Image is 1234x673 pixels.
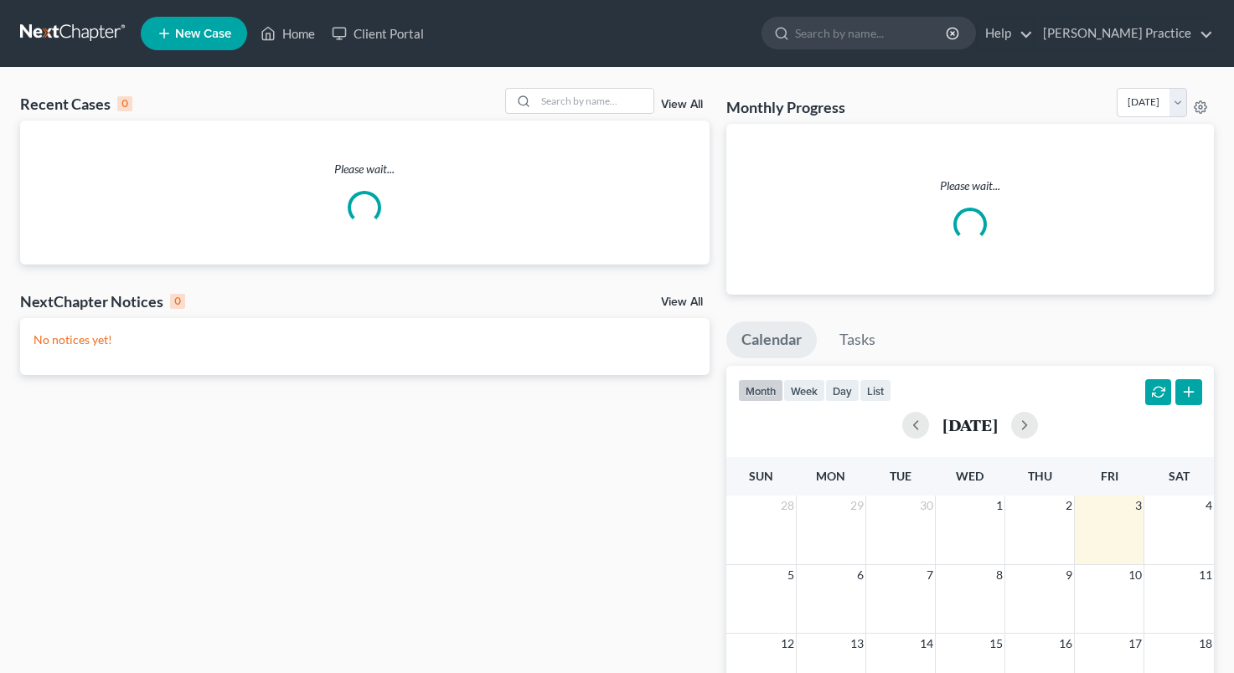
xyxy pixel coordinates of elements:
span: 18 [1197,634,1214,654]
span: Mon [816,469,845,483]
button: month [738,379,783,402]
a: View All [661,99,703,110]
span: 17 [1127,634,1144,654]
p: Please wait... [20,161,710,177]
span: 14 [918,634,935,654]
button: day [825,379,860,402]
button: list [860,379,891,402]
span: 13 [849,634,865,654]
div: NextChapter Notices [20,291,185,311]
button: week [783,379,825,402]
p: No notices yet! [34,331,696,348]
input: Search by name... [536,89,653,113]
span: Sat [1169,469,1190,483]
h2: [DATE] [942,416,998,434]
span: Fri [1101,469,1118,483]
span: Thu [1028,469,1052,483]
span: 3 [1133,496,1144,516]
h3: Monthly Progress [726,97,845,117]
a: Calendar [726,321,817,358]
span: 4 [1204,496,1214,516]
span: 12 [779,634,796,654]
span: 8 [994,565,1004,585]
input: Search by name... [795,18,948,49]
span: Sun [749,469,773,483]
span: 2 [1064,496,1074,516]
span: 1 [994,496,1004,516]
span: 30 [918,496,935,516]
span: 7 [925,565,935,585]
span: New Case [175,28,231,40]
p: Please wait... [740,177,1200,194]
span: 10 [1127,565,1144,585]
span: Tue [890,469,911,483]
a: Home [252,18,323,49]
span: 11 [1197,565,1214,585]
a: [PERSON_NAME] Practice [1035,18,1213,49]
span: 6 [855,565,865,585]
a: Tasks [824,321,891,358]
span: Wed [956,469,984,483]
a: Client Portal [323,18,432,49]
span: 28 [779,496,796,516]
div: 0 [170,294,185,309]
a: Help [977,18,1033,49]
span: 9 [1064,565,1074,585]
div: Recent Cases [20,94,132,114]
span: 16 [1057,634,1074,654]
a: View All [661,296,703,308]
span: 15 [988,634,1004,654]
span: 29 [849,496,865,516]
div: 0 [117,96,132,111]
span: 5 [786,565,796,585]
